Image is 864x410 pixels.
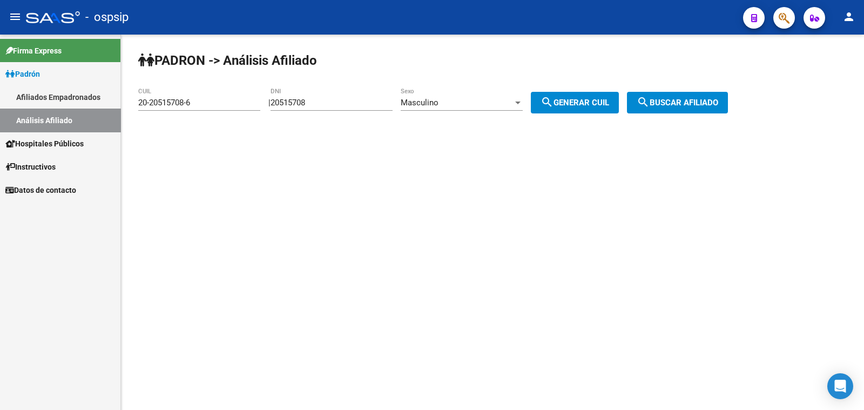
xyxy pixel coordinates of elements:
mat-icon: person [842,10,855,23]
button: Generar CUIL [531,92,619,113]
span: Buscar afiliado [637,98,718,107]
span: - ospsip [85,5,129,29]
span: Datos de contacto [5,184,76,196]
span: Masculino [401,98,438,107]
span: Hospitales Públicos [5,138,84,150]
span: Firma Express [5,45,62,57]
mat-icon: search [541,96,553,109]
span: Generar CUIL [541,98,609,107]
strong: PADRON -> Análisis Afiliado [138,53,317,68]
button: Buscar afiliado [627,92,728,113]
span: Padrón [5,68,40,80]
mat-icon: menu [9,10,22,23]
mat-icon: search [637,96,650,109]
div: | [268,98,627,107]
div: Open Intercom Messenger [827,373,853,399]
span: Instructivos [5,161,56,173]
